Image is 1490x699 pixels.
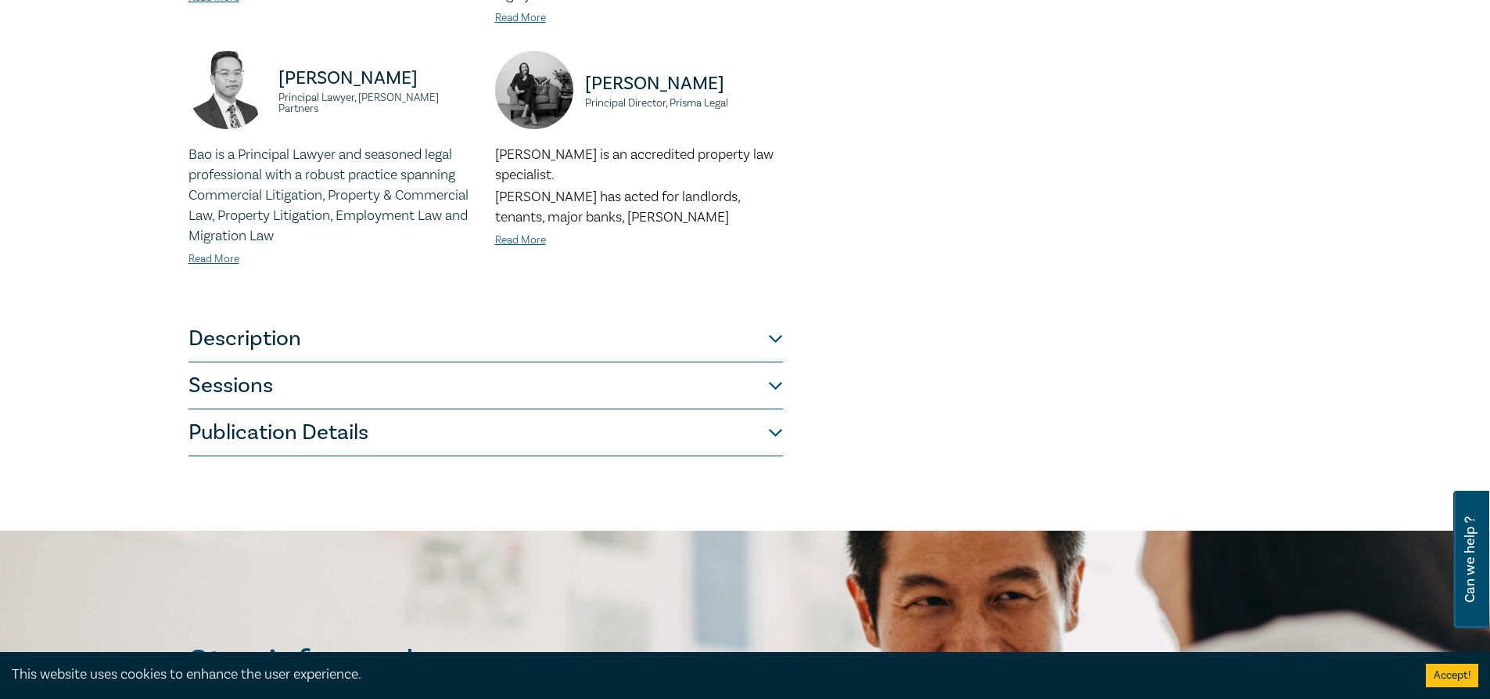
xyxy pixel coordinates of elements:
[495,188,740,226] span: [PERSON_NAME] has acted for landlords, tenants, major banks, [PERSON_NAME]
[188,252,239,266] a: Read More
[278,66,476,91] p: [PERSON_NAME]
[12,665,1402,685] div: This website uses cookies to enhance the user experience.
[495,51,573,129] img: https://s3.ap-southeast-2.amazonaws.com/leo-cussen-store-production-content/Contacts/Anastasia%20...
[278,92,476,114] small: Principal Lawyer, [PERSON_NAME] Partners
[188,409,783,456] button: Publication Details
[495,146,774,184] span: [PERSON_NAME] is an accredited property law specialist.
[585,98,783,109] small: Principal Director, Prisma Legal
[1426,664,1478,687] button: Accept cookies
[1463,500,1477,619] span: Can we help ?
[188,362,783,409] button: Sessions
[188,315,783,362] button: Description
[495,11,546,25] a: Read More
[495,233,546,247] a: Read More
[188,643,558,683] h2: Stay informed.
[585,71,783,96] p: [PERSON_NAME]
[188,145,476,247] p: Bao is a Principal Lawyer and seasoned legal professional with a robust practice spanning Commerc...
[188,51,267,129] img: https://s3.ap-southeast-2.amazonaws.com/leo-cussen-store-production-content/Contacts/Bao%20Ngo/Ba...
